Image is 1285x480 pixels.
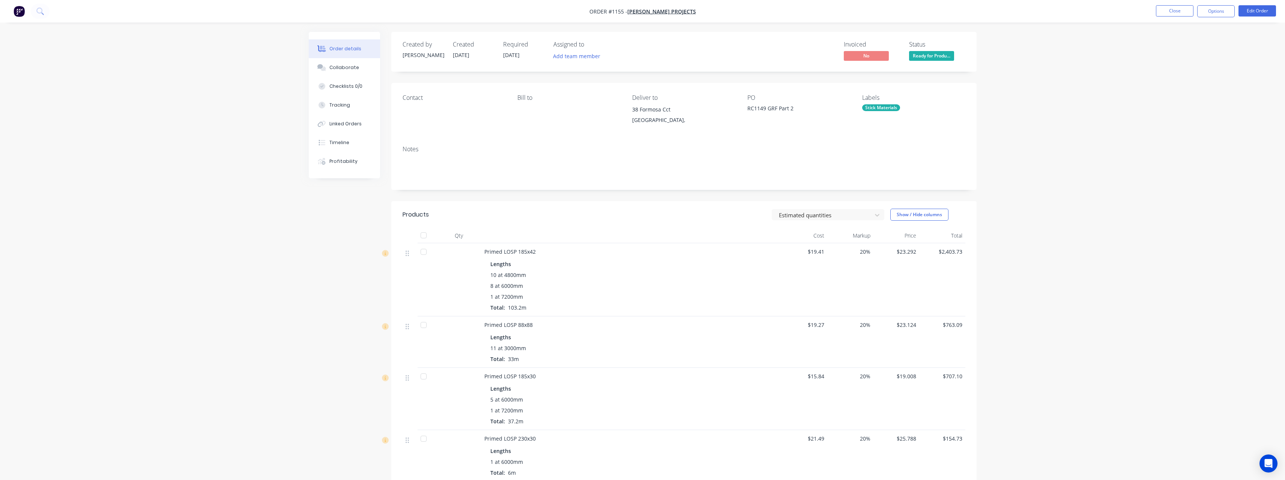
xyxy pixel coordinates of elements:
div: Products [403,210,429,219]
span: Total: [490,355,505,363]
span: $15.84 [785,372,825,380]
span: $19.41 [785,248,825,256]
div: Status [909,41,965,48]
span: 5 at 6000mm [490,396,523,403]
span: $2,403.73 [922,248,962,256]
img: Factory [14,6,25,17]
span: 11 at 3000mm [490,344,526,352]
div: Stick Materials [862,104,900,111]
span: $19.27 [785,321,825,329]
a: [PERSON_NAME] Projects [627,8,696,15]
span: [DATE] [453,51,469,59]
span: Total: [490,418,505,425]
div: [PERSON_NAME] [403,51,444,59]
span: 103.2m [505,304,529,311]
button: Order details [309,39,380,58]
span: 1 at 7200mm [490,406,523,414]
div: Order details [329,45,361,52]
span: Primed LOSP 88x88 [484,321,533,328]
span: $19.008 [876,372,917,380]
div: Qty [436,228,481,243]
span: $25.788 [876,435,917,442]
div: RC1149 GRF Part 2 [747,104,841,115]
span: 33m [505,355,522,363]
div: Total [919,228,965,243]
button: Close [1156,5,1193,17]
span: Lengths [490,333,511,341]
button: Options [1197,5,1235,17]
span: $763.09 [922,321,962,329]
span: 1 at 6000mm [490,458,523,466]
div: Markup [827,228,873,243]
button: Edit Order [1238,5,1276,17]
div: Profitability [329,158,358,165]
div: Checklists 0/0 [329,83,362,90]
span: Order #1155 - [589,8,627,15]
div: 38 Formosa Cct [632,104,735,115]
span: 8 at 6000mm [490,282,523,290]
div: Timeline [329,139,349,146]
div: Bill to [517,94,620,101]
span: Ready for Produ... [909,51,954,60]
div: Invoiced [844,41,900,48]
div: Created [453,41,494,48]
div: Contact [403,94,505,101]
span: 20% [830,435,870,442]
button: Show / Hide columns [890,209,948,221]
button: Timeline [309,133,380,152]
div: Required [503,41,544,48]
span: 1 at 7200mm [490,293,523,301]
span: [DATE] [503,51,520,59]
div: Collaborate [329,64,359,71]
button: Tracking [309,96,380,114]
span: 6m [505,469,519,476]
span: 10 at 4800mm [490,271,526,279]
span: 20% [830,248,870,256]
div: Assigned to [553,41,628,48]
button: Checklists 0/0 [309,77,380,96]
button: Linked Orders [309,114,380,133]
div: Created by [403,41,444,48]
div: PO [747,94,850,101]
div: Tracking [329,102,350,108]
span: Primed LOSP 185x30 [484,373,536,380]
div: [GEOGRAPHIC_DATA], [632,115,735,125]
button: Profitability [309,152,380,171]
div: Cost [782,228,828,243]
span: Primed LOSP 230x30 [484,435,536,442]
span: Total: [490,304,505,311]
div: Open Intercom Messenger [1259,454,1277,472]
span: $707.10 [922,372,962,380]
span: 20% [830,321,870,329]
span: $21.49 [785,435,825,442]
span: No [844,51,889,60]
span: $23.124 [876,321,917,329]
span: Lengths [490,385,511,393]
button: Collaborate [309,58,380,77]
button: Add team member [553,51,604,61]
div: Price [873,228,920,243]
span: $154.73 [922,435,962,442]
button: Add team member [549,51,604,61]
div: Deliver to [632,94,735,101]
div: Notes [403,146,965,153]
button: Ready for Produ... [909,51,954,62]
span: Primed LOSP 185x42 [484,248,536,255]
span: 20% [830,372,870,380]
div: Labels [862,94,965,101]
span: Total: [490,469,505,476]
div: 38 Formosa Cct[GEOGRAPHIC_DATA], [632,104,735,128]
div: Linked Orders [329,120,362,127]
span: $23.292 [876,248,917,256]
span: 37.2m [505,418,526,425]
span: Lengths [490,260,511,268]
span: Lengths [490,447,511,455]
